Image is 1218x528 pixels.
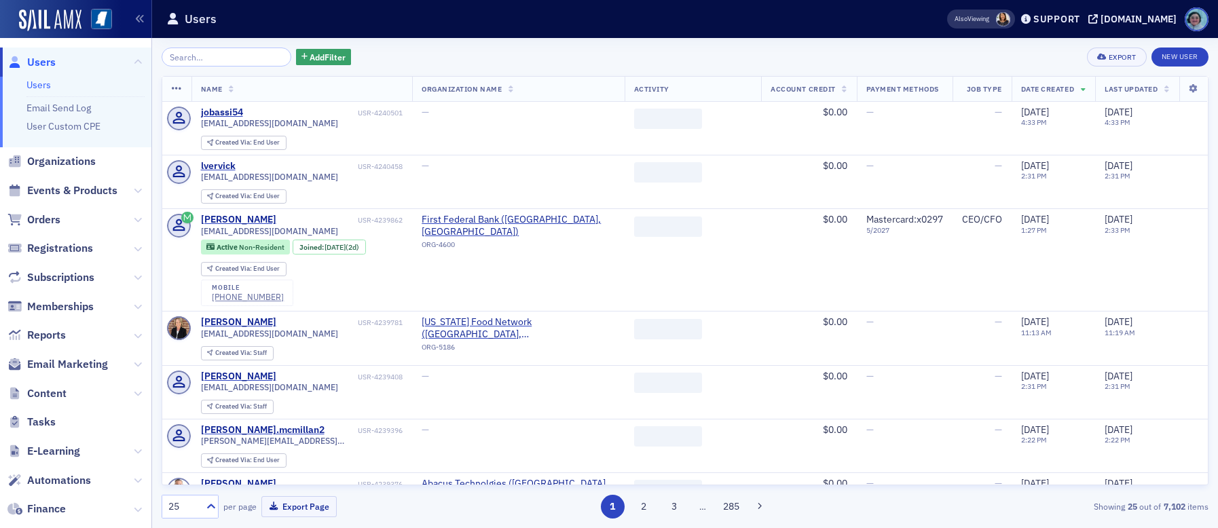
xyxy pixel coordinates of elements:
[823,423,847,436] span: $0.00
[1105,84,1158,94] span: Last Updated
[278,480,403,489] div: USR-4239376
[215,455,253,464] span: Created Via :
[7,55,56,70] a: Users
[1021,423,1049,436] span: [DATE]
[7,183,117,198] a: Events & Products
[27,212,60,227] span: Orders
[27,241,93,256] span: Registrations
[215,138,253,147] span: Created Via :
[601,495,625,518] button: 1
[634,109,702,129] span: ‌
[866,106,874,118] span: —
[215,348,253,357] span: Created Via :
[7,502,66,516] a: Finance
[823,370,847,382] span: $0.00
[81,9,112,32] a: View Homepage
[422,370,429,382] span: —
[1033,13,1080,25] div: Support
[201,107,243,119] div: jobassi54
[422,343,614,356] div: ORG-5186
[206,243,284,252] a: Active Non-Resident
[201,436,403,446] span: [PERSON_NAME][EMAIL_ADDRESS][DOMAIN_NAME]
[7,357,108,372] a: Email Marketing
[634,480,702,500] span: ‌
[866,316,874,328] span: —
[720,495,743,518] button: 285
[201,400,274,414] div: Created Via: Staff
[1021,171,1047,181] time: 2:31 PM
[422,316,614,340] a: [US_STATE] Food Network ([GEOGRAPHIC_DATA], [GEOGRAPHIC_DATA])
[201,160,236,172] a: lvervick
[7,473,91,488] a: Automations
[201,424,325,436] div: [PERSON_NAME].mcmillan2
[201,240,291,254] div: Active: Active: Non-Resident
[422,316,614,340] span: Mississippi Food Network (Jackson, MS)
[27,328,66,343] span: Reports
[215,265,280,273] div: End User
[26,102,91,114] a: Email Send Log
[212,292,284,302] a: [PHONE_NUMBER]
[27,299,94,314] span: Memberships
[1021,213,1049,225] span: [DATE]
[995,316,1002,328] span: —
[866,84,939,94] span: Payment Methods
[634,373,702,393] span: ‌
[201,118,338,128] span: [EMAIL_ADDRESS][DOMAIN_NAME]
[201,328,338,339] span: [EMAIL_ADDRESS][DOMAIN_NAME]
[1105,213,1132,225] span: [DATE]
[1021,435,1047,445] time: 2:22 PM
[1125,500,1139,512] strong: 25
[325,242,346,252] span: [DATE]
[201,453,287,468] div: Created Via: End User
[1151,48,1208,67] a: New User
[869,500,1208,512] div: Showing out of items
[1185,7,1208,31] span: Profile
[634,319,702,339] span: ‌
[201,371,276,383] a: [PERSON_NAME]
[27,444,80,459] span: E-Learning
[1021,117,1047,127] time: 4:33 PM
[422,159,429,172] span: —
[215,139,280,147] div: End User
[201,262,287,276] div: Created Via: End User
[823,477,847,489] span: $0.00
[215,402,253,411] span: Created Via :
[422,106,429,118] span: —
[27,386,67,401] span: Content
[693,500,712,512] span: …
[1087,48,1146,67] button: Export
[823,213,847,225] span: $0.00
[422,423,429,436] span: —
[962,214,1002,226] div: CEO/CFO
[823,106,847,118] span: $0.00
[215,193,280,200] div: End User
[995,423,1002,436] span: —
[27,154,96,169] span: Organizations
[278,216,403,225] div: USR-4239862
[1105,423,1132,436] span: [DATE]
[201,214,276,226] a: [PERSON_NAME]
[422,240,614,254] div: ORG-4600
[201,84,223,94] span: Name
[823,159,847,172] span: $0.00
[27,415,56,430] span: Tasks
[634,426,702,447] span: ‌
[771,84,835,94] span: Account Credit
[245,109,403,117] div: USR-4240501
[1101,13,1177,25] div: [DOMAIN_NAME]
[299,243,325,252] span: Joined :
[7,270,94,285] a: Subscriptions
[995,106,1002,118] span: —
[7,386,67,401] a: Content
[201,382,338,392] span: [EMAIL_ADDRESS][DOMAIN_NAME]
[212,284,284,292] div: mobile
[1161,500,1187,512] strong: 7,102
[1105,171,1130,181] time: 2:31 PM
[215,403,267,411] div: Staff
[27,502,66,516] span: Finance
[1105,106,1132,118] span: [DATE]
[168,499,198,514] div: 25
